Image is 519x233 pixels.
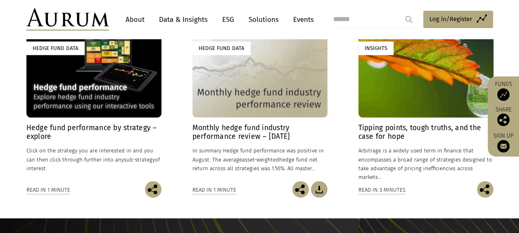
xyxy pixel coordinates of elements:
[292,181,309,197] img: Share this post
[429,14,472,24] span: Log in/Register
[497,114,510,126] img: Share this post
[492,132,515,152] a: Sign up
[145,181,161,197] img: Share this post
[242,156,279,162] span: asset-weighted
[26,8,109,31] img: Aurum
[289,12,314,27] a: Events
[477,181,493,197] img: Share this post
[192,33,327,181] a: Hedge Fund Data Monthly hedge fund industry performance review – [DATE] In summary Hedge fund per...
[192,41,251,55] div: Hedge Fund Data
[192,124,327,141] h4: Monthly hedge fund industry performance review – [DATE]
[155,12,212,27] a: Data & Insights
[121,12,149,27] a: About
[218,12,238,27] a: ESG
[358,146,493,181] p: Arbitrage is a widely used term in finance that encompasses a broad range of strategies designed ...
[492,81,515,101] a: Funds
[192,185,236,194] div: Read in 1 minute
[26,41,85,55] div: Hedge Fund Data
[244,12,283,27] a: Solutions
[358,33,493,181] a: Insights Tipping points, tough truths, and the case for hope Arbitrage is a widely used term in f...
[423,11,493,28] a: Log in/Register
[492,107,515,126] div: Share
[358,185,405,194] div: Read in 3 minutes
[26,124,161,141] h4: Hedge fund performance by strategy – explore
[358,41,393,55] div: Insights
[358,124,493,141] h4: Tipping points, tough truths, and the case for hope
[26,33,161,181] a: Hedge Fund Data Hedge fund performance by strategy – explore Click on the strategy you are intere...
[26,146,161,172] p: Click on the strategy you are interested in and you can then click through further into any of in...
[401,11,417,28] input: Submit
[497,140,510,152] img: Sign up to our newsletter
[311,181,327,197] img: Download Article
[124,156,155,162] span: sub-strategy
[192,146,327,172] p: In summary Hedge fund performance was positive in August. The average hedge fund net return acros...
[26,185,70,194] div: Read in 1 minute
[497,88,510,101] img: Access Funds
